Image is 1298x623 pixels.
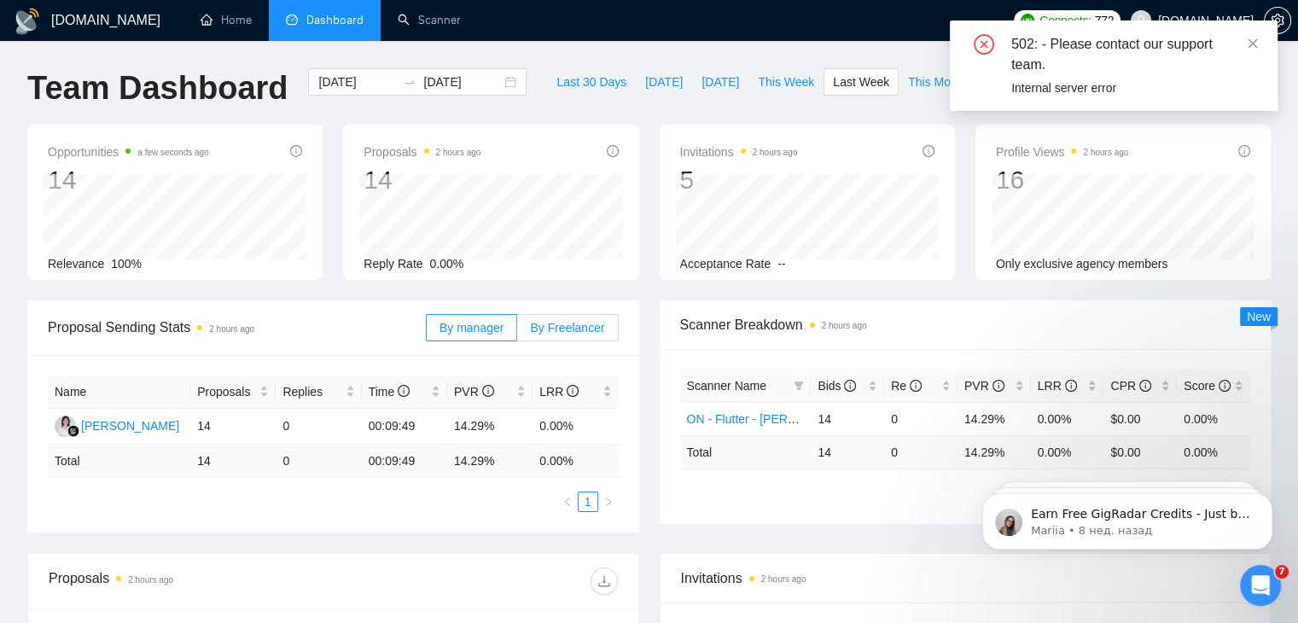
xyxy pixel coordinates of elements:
div: 14 [364,164,480,196]
button: [DATE] [692,68,748,96]
span: info-circle [398,385,410,397]
td: 0 [884,402,957,435]
td: 00:09:49 [362,445,447,478]
span: Dashboard [306,13,364,27]
button: [DATE] [636,68,692,96]
time: 2 hours ago [209,324,254,334]
span: Reply Rate [364,257,422,271]
span: left [562,497,573,507]
span: LRR [1038,379,1077,393]
td: Total [680,435,812,469]
div: Internal server error [1011,79,1257,97]
span: Last 30 Days [556,73,626,91]
span: By Freelancer [530,321,604,335]
span: info-circle [1065,380,1077,392]
td: 0.00% [1177,402,1250,435]
button: This Month [899,68,976,96]
td: 0.00 % [533,445,618,478]
td: 0.00 % [1031,435,1104,469]
span: Bids [818,379,856,393]
span: info-circle [567,385,579,397]
span: 7 [1275,565,1289,579]
span: info-circle [290,145,302,157]
div: 502: - Please contact our support team. [1011,34,1257,75]
td: 14.29 % [957,435,1031,469]
span: Connects: [1039,11,1091,30]
span: info-circle [923,145,934,157]
span: to [403,75,416,89]
div: 5 [680,164,798,196]
td: 14 [811,435,884,469]
span: info-circle [992,380,1004,392]
td: 14.29% [957,402,1031,435]
td: 0.00 % [1177,435,1250,469]
time: 2 hours ago [1083,148,1128,157]
td: 14 [190,409,276,445]
td: 14.29 % [447,445,533,478]
div: [PERSON_NAME] [81,416,179,435]
div: 16 [996,164,1129,196]
time: 2 hours ago [753,148,798,157]
span: [DATE] [701,73,739,91]
span: dashboard [286,14,298,26]
span: Proposals [364,142,480,162]
a: searchScanner [398,13,461,27]
span: Last Week [833,73,889,91]
img: logo [14,8,41,35]
input: Start date [318,73,396,91]
span: Scanner Breakdown [680,314,1251,335]
td: 14 [811,402,884,435]
span: Earn Free GigRadar Credits - Just by Sharing Your Story! 💬 Want more credits for sending proposal... [74,49,294,470]
span: This Week [758,73,814,91]
span: info-circle [910,380,922,392]
button: This Week [748,68,824,96]
span: LRR [539,385,579,399]
span: 100% [111,257,142,271]
time: 2 hours ago [128,575,173,585]
span: close [1247,38,1259,49]
td: 0.00% [1031,402,1104,435]
td: Total [48,445,190,478]
img: upwork-logo.png [1021,14,1034,27]
div: 14 [48,164,209,196]
button: setting [1264,7,1291,34]
span: 772 [1095,11,1114,30]
span: CPR [1110,379,1150,393]
span: Scanner Name [687,379,766,393]
button: Last Week [824,68,899,96]
span: Replies [282,382,341,401]
td: 0 [884,435,957,469]
span: Proposals [197,382,256,401]
img: gigradar-bm.png [67,425,79,437]
time: a few seconds ago [137,148,208,157]
span: Relevance [48,257,104,271]
time: 2 hours ago [761,574,806,584]
span: info-circle [1219,380,1231,392]
span: By manager [439,321,503,335]
td: 0 [276,445,361,478]
button: Last 30 Days [547,68,636,96]
li: 1 [578,492,598,512]
span: This Month [908,73,967,91]
img: AK [55,416,76,437]
span: PVR [964,379,1004,393]
td: $0.00 [1103,402,1177,435]
button: left [557,492,578,512]
button: download [591,568,618,595]
span: info-circle [844,380,856,392]
span: New [1247,310,1271,323]
span: info-circle [1238,145,1250,157]
td: 00:09:49 [362,409,447,445]
span: Re [891,379,922,393]
time: 2 hours ago [436,148,481,157]
iframe: Intercom live chat [1240,565,1281,606]
p: Message from Mariia, sent 8 нед. назад [74,66,294,81]
a: setting [1264,14,1291,27]
a: ON - Flutter - [PERSON_NAME] [687,412,859,426]
time: 2 hours ago [822,321,867,330]
span: info-circle [482,385,494,397]
li: Previous Page [557,492,578,512]
span: 0.00% [430,257,464,271]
